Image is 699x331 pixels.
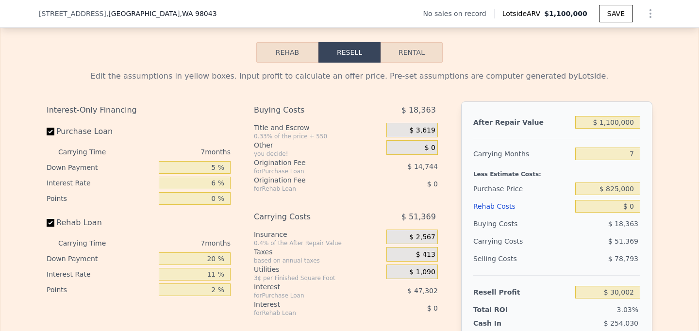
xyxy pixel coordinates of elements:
div: Buying Costs [254,101,362,119]
div: Insurance [254,230,383,239]
span: $ 0 [425,144,435,152]
div: Origination Fee [254,158,362,167]
div: based on annual taxes [254,257,383,265]
span: $ 51,369 [401,208,436,226]
div: Total ROI [473,305,534,314]
div: After Repair Value [473,114,571,131]
div: Taxes [254,247,383,257]
span: $ 413 [416,250,435,259]
label: Rehab Loan [47,214,155,232]
span: $ 18,363 [401,101,436,119]
div: Interest Rate [47,175,155,191]
span: $ 254,030 [604,319,638,327]
input: Purchase Loan [47,128,54,135]
div: Other [254,140,383,150]
div: Title and Escrow [254,123,383,132]
span: $ 0 [427,304,438,312]
div: 3¢ per Finished Square Foot [254,274,383,282]
div: Cash In [473,318,534,328]
div: Carrying Months [473,145,571,163]
div: 0.4% of the After Repair Value [254,239,383,247]
button: SAVE [599,5,633,22]
span: $ 0 [427,180,438,188]
span: [STREET_ADDRESS] [39,9,106,18]
div: Purchase Price [473,180,571,198]
label: Purchase Loan [47,123,155,140]
span: 3.03% [617,306,638,314]
div: Less Estimate Costs: [473,163,640,180]
div: Points [47,282,155,298]
div: you decide! [254,150,383,158]
span: , [GEOGRAPHIC_DATA] [106,9,217,18]
div: for Rehab Loan [254,309,362,317]
div: Interest [254,299,362,309]
input: Rehab Loan [47,219,54,227]
div: Carrying Time [58,144,121,160]
span: $ 51,369 [608,237,638,245]
div: Carrying Costs [473,232,534,250]
div: for Purchase Loan [254,167,362,175]
button: Resell [318,42,381,63]
div: 0.33% of the price + 550 [254,132,383,140]
div: Down Payment [47,251,155,266]
div: for Purchase Loan [254,292,362,299]
button: Show Options [641,4,660,23]
div: Edit the assumptions in yellow boxes. Input profit to calculate an offer price. Pre-set assumptio... [47,70,652,82]
div: Resell Profit [473,283,571,301]
div: Origination Fee [254,175,362,185]
div: Carrying Time [58,235,121,251]
button: Rehab [256,42,318,63]
button: Rental [381,42,443,63]
div: Utilities [254,265,383,274]
span: $1,100,000 [544,10,587,17]
span: $ 14,744 [408,163,438,170]
span: $ 78,793 [608,255,638,263]
div: for Rehab Loan [254,185,362,193]
div: Interest-Only Financing [47,101,231,119]
div: 7 months [125,144,231,160]
span: $ 47,302 [408,287,438,295]
div: Selling Costs [473,250,571,267]
span: $ 1,090 [409,268,435,277]
div: Down Payment [47,160,155,175]
div: Buying Costs [473,215,571,232]
span: $ 2,567 [409,233,435,242]
span: $ 3,619 [409,126,435,135]
div: Rehab Costs [473,198,571,215]
span: Lotside ARV [502,9,544,18]
span: $ 18,363 [608,220,638,228]
div: 7 months [125,235,231,251]
div: Interest Rate [47,266,155,282]
div: Points [47,191,155,206]
div: No sales on record [423,9,494,18]
span: , WA 98043 [180,10,216,17]
div: Carrying Costs [254,208,362,226]
div: Interest [254,282,362,292]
